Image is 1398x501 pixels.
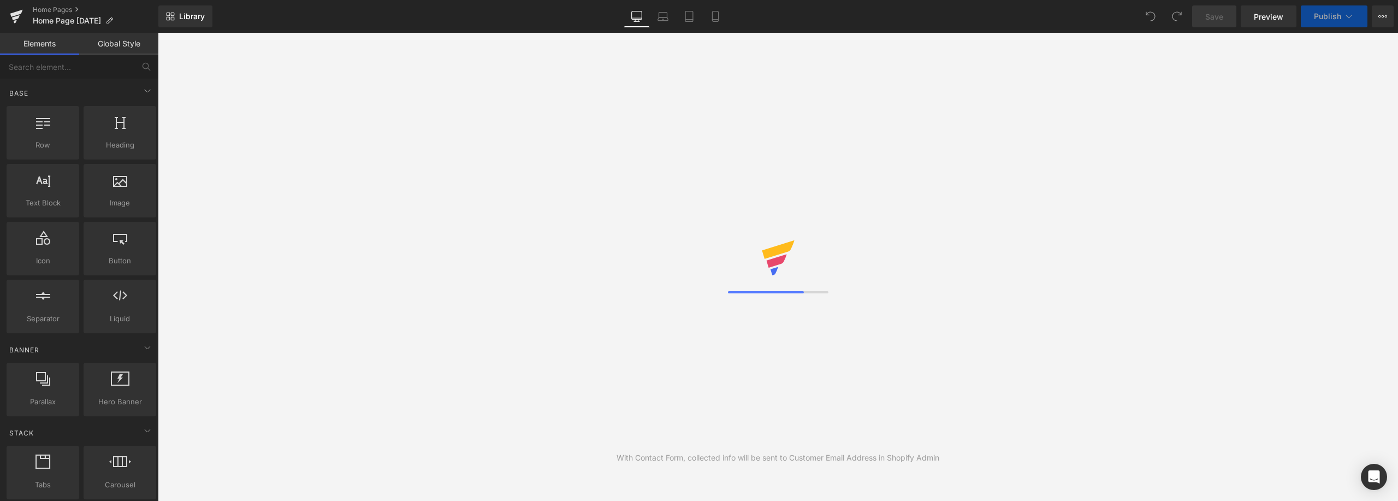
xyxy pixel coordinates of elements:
[1205,11,1223,22] span: Save
[158,5,212,27] a: New Library
[1254,11,1283,22] span: Preview
[33,5,158,14] a: Home Pages
[1372,5,1394,27] button: More
[10,313,76,325] span: Separator
[10,396,76,408] span: Parallax
[8,345,40,355] span: Banner
[10,479,76,491] span: Tabs
[10,139,76,151] span: Row
[87,313,153,325] span: Liquid
[87,197,153,209] span: Image
[33,16,101,25] span: Home Page [DATE]
[87,255,153,267] span: Button
[179,11,205,21] span: Library
[650,5,676,27] a: Laptop
[79,33,158,55] a: Global Style
[10,255,76,267] span: Icon
[676,5,702,27] a: Tablet
[624,5,650,27] a: Desktop
[1314,12,1341,21] span: Publish
[1361,464,1387,490] div: Open Intercom Messenger
[87,139,153,151] span: Heading
[8,88,29,98] span: Base
[8,428,35,438] span: Stack
[10,197,76,209] span: Text Block
[87,396,153,408] span: Hero Banner
[617,452,939,464] div: With Contact Form, collected info will be sent to Customer Email Address in Shopify Admin
[1140,5,1162,27] button: Undo
[1241,5,1296,27] a: Preview
[87,479,153,491] span: Carousel
[1166,5,1188,27] button: Redo
[1301,5,1367,27] button: Publish
[702,5,728,27] a: Mobile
